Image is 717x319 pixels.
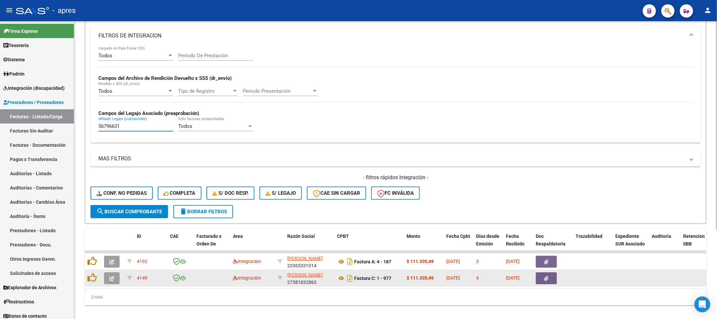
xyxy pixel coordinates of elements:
[446,234,470,239] span: Fecha Cpbt
[3,70,25,78] span: Padrón
[354,259,391,264] strong: Factura A: 4 - 187
[90,186,153,200] button: Conf. no pedidas
[259,186,302,200] button: S/ legajo
[98,155,685,162] mat-panel-title: MAS FILTROS
[98,110,199,116] strong: Campos del Legajo Asociado (preaprobación)
[285,229,334,258] datatable-header-cell: Razón Social
[3,42,29,49] span: Tesorería
[233,259,261,264] span: Integración
[346,256,354,267] i: Descargar documento
[613,229,649,258] datatable-header-cell: Expediente SUR Asociado
[506,275,520,281] span: [DATE]
[90,174,701,181] h4: - filtros rápidos Integración -
[243,88,312,94] span: Período Presentación
[652,234,671,239] span: Auditoria
[287,256,323,261] span: [PERSON_NAME]
[354,276,391,281] strong: Factura C: 1 - 977
[337,234,349,239] span: CPBT
[371,186,420,200] button: FC Inválida
[683,234,705,246] span: Retencion IIBB
[90,151,701,167] mat-expansion-panel-header: MAS FILTROS
[503,229,533,258] datatable-header-cell: Fecha Recibido
[287,271,332,285] div: 27381032863
[476,259,479,264] span: 3
[196,234,221,246] span: Facturado x Orden De
[576,234,602,239] span: Trazabilidad
[334,229,404,258] datatable-header-cell: CPBT
[3,27,38,35] span: Firma Express
[476,275,479,281] span: 4
[694,296,710,312] div: Open Intercom Messenger
[194,229,230,258] datatable-header-cell: Facturado x Orden De
[3,99,64,106] span: Prestadores / Proveedores
[287,272,323,278] span: [PERSON_NAME]
[206,186,255,200] button: S/ Doc Resp.
[287,255,332,269] div: 23365331014
[404,229,444,258] datatable-header-cell: Monto
[158,186,201,200] button: Completa
[5,6,13,14] mat-icon: menu
[446,275,460,281] span: [DATE]
[98,88,112,94] span: Todos
[346,273,354,284] i: Descargar documento
[615,234,645,246] span: Expediente SUR Asociado
[704,6,712,14] mat-icon: person
[98,32,685,39] mat-panel-title: FILTROS DE INTEGRACION
[265,190,296,196] span: S/ legajo
[90,46,701,143] div: FILTROS DE INTEGRACION
[506,234,524,246] span: Fecha Recibido
[167,229,194,258] datatable-header-cell: CAE
[164,190,195,196] span: Completa
[446,259,460,264] span: [DATE]
[212,190,249,196] span: S/ Doc Resp.
[444,229,473,258] datatable-header-cell: Fecha Cpbt
[506,259,520,264] span: [DATE]
[90,205,168,218] button: Buscar Comprobante
[233,234,243,239] span: Area
[179,207,187,215] mat-icon: delete
[137,259,147,264] span: 4192
[178,88,232,94] span: Tipo de Registro
[307,186,366,200] button: CAE SIN CARGAR
[98,53,112,59] span: Todos
[96,207,104,215] mat-icon: search
[96,209,162,215] span: Buscar Comprobante
[287,234,315,239] span: Razón Social
[681,229,707,258] datatable-header-cell: Retencion IIBB
[407,259,434,264] strong: $ 111.335,49
[3,84,65,92] span: Integración (discapacidad)
[3,298,34,305] span: Instructivos
[98,75,232,81] strong: Campos del Archivo de Rendición Devuelto x SSS (dr_envio)
[3,56,25,63] span: Sistema
[137,275,147,281] span: 4149
[536,234,566,246] span: Doc Respaldatoria
[377,190,414,196] span: FC Inválida
[134,229,167,258] datatable-header-cell: ID
[179,209,227,215] span: Borrar Filtros
[3,284,56,291] span: Explorador de Archivos
[137,234,141,239] span: ID
[233,275,261,281] span: Integración
[533,229,573,258] datatable-header-cell: Doc Respaldatoria
[476,234,499,246] span: Días desde Emisión
[85,289,706,305] div: 2 total
[313,190,360,196] span: CAE SIN CARGAR
[52,3,76,18] span: - apres
[473,229,503,258] datatable-header-cell: Días desde Emisión
[90,25,701,46] mat-expansion-panel-header: FILTROS DE INTEGRACION
[178,123,192,129] span: Todos
[649,229,681,258] datatable-header-cell: Auditoria
[407,275,434,281] strong: $ 111.335,49
[170,234,179,239] span: CAE
[96,190,147,196] span: Conf. no pedidas
[230,229,275,258] datatable-header-cell: Area
[173,205,233,218] button: Borrar Filtros
[407,234,420,239] span: Monto
[573,229,613,258] datatable-header-cell: Trazabilidad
